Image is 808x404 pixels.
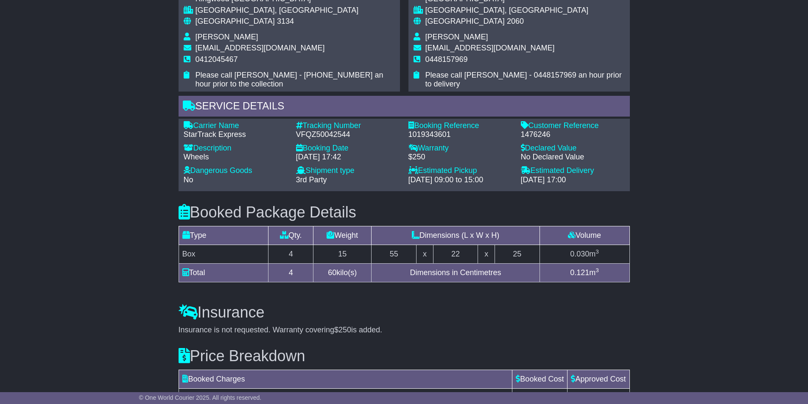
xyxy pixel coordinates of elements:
span: [PERSON_NAME] [196,33,258,41]
span: © One World Courier 2025. All rights reserved. [139,394,262,401]
td: Dimensions (L x W x H) [372,226,540,245]
div: Customer Reference [521,121,625,131]
span: $250 [334,326,351,334]
div: [GEOGRAPHIC_DATA], [GEOGRAPHIC_DATA] [425,6,625,15]
td: Qty. [268,226,313,245]
td: Booked Cost [512,370,568,388]
td: Booked Charges [179,370,512,388]
div: No Declared Value [521,153,625,162]
td: Box [179,245,268,263]
div: [GEOGRAPHIC_DATA], [GEOGRAPHIC_DATA] [196,6,395,15]
span: [GEOGRAPHIC_DATA] [196,17,275,25]
div: [DATE] 09:00 to 15:00 [408,176,512,185]
span: Please call [PERSON_NAME] - 0448157969 an hour prior to delivery [425,71,622,89]
h3: Insurance [179,304,630,321]
span: 3rd Party [296,176,327,184]
div: [DATE] 17:42 [296,153,400,162]
div: Booking Date [296,144,400,153]
span: 0412045467 [196,55,238,64]
td: Type [179,226,268,245]
td: m [540,263,629,282]
span: [PERSON_NAME] [425,33,488,41]
div: $250 [408,153,512,162]
td: 25 [495,245,540,263]
div: Estimated Delivery [521,166,625,176]
span: 3134 [277,17,294,25]
td: 55 [372,245,417,263]
div: Description [184,144,288,153]
div: Estimated Pickup [408,166,512,176]
span: Please call [PERSON_NAME] - [PHONE_NUMBER] an hour prior to the collection [196,71,383,89]
div: Dangerous Goods [184,166,288,176]
div: 1476246 [521,130,625,139]
td: x [478,245,495,263]
td: Dimensions in Centimetres [372,263,540,282]
div: Warranty [408,144,512,153]
span: 0.121 [570,268,589,277]
span: 0.030 [570,250,589,258]
div: Declared Value [521,144,625,153]
td: Weight [313,226,372,245]
td: Total [179,263,268,282]
td: Volume [540,226,629,245]
h3: Booked Package Details [179,204,630,221]
div: Booking Reference [408,121,512,131]
div: VFQZ50042544 [296,130,400,139]
td: 22 [433,245,478,263]
span: [EMAIL_ADDRESS][DOMAIN_NAME] [196,44,325,52]
div: Wheels [184,153,288,162]
td: 15 [313,245,372,263]
td: 4 [268,263,313,282]
span: 0448157969 [425,55,468,64]
sup: 3 [596,248,599,255]
div: Carrier Name [184,121,288,131]
div: [DATE] 17:00 [521,176,625,185]
td: m [540,245,629,263]
div: Shipment type [296,166,400,176]
span: [GEOGRAPHIC_DATA] [425,17,505,25]
td: Approved Cost [568,370,629,388]
div: 1019343601 [408,130,512,139]
sup: 3 [596,267,599,273]
div: StarTrack Express [184,130,288,139]
span: 60 [328,268,336,277]
td: kilo(s) [313,263,372,282]
div: Insurance is not requested. Warranty covering is added. [179,326,630,335]
div: Tracking Number [296,121,400,131]
h3: Price Breakdown [179,348,630,365]
span: No [184,176,193,184]
td: x [417,245,433,263]
span: [EMAIL_ADDRESS][DOMAIN_NAME] [425,44,555,52]
span: 2060 [507,17,524,25]
td: 4 [268,245,313,263]
div: Service Details [179,96,630,119]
